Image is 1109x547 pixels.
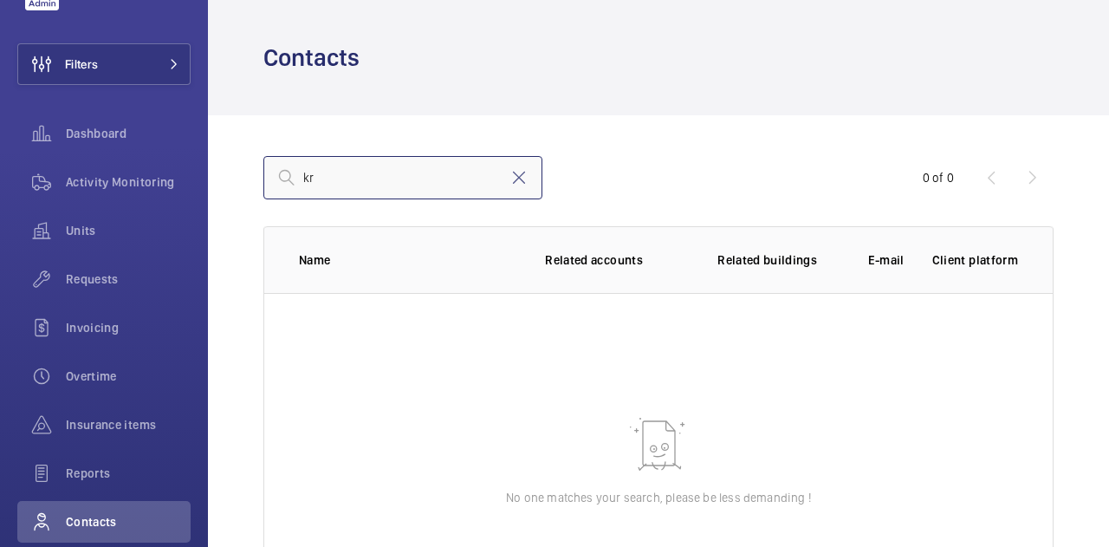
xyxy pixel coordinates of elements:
[66,465,191,482] span: Reports
[263,42,370,74] h1: Contacts
[868,251,905,269] p: E-mail
[506,489,811,506] p: No one matches your search, please be less demanding !
[66,173,191,191] span: Activity Monitoring
[66,125,191,142] span: Dashboard
[545,251,643,269] p: Related accounts
[299,251,494,269] p: Name
[66,368,191,385] span: Overtime
[66,513,191,531] span: Contacts
[17,43,191,85] button: Filters
[66,270,191,288] span: Requests
[717,251,817,269] p: Related buildings
[65,55,98,73] span: Filters
[932,251,1018,269] p: Client platform
[923,169,954,186] div: 0 of 0
[263,156,542,199] input: Search by lastname, firstname, mail or client
[66,416,191,433] span: Insurance items
[66,319,191,336] span: Invoicing
[66,222,191,239] span: Units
